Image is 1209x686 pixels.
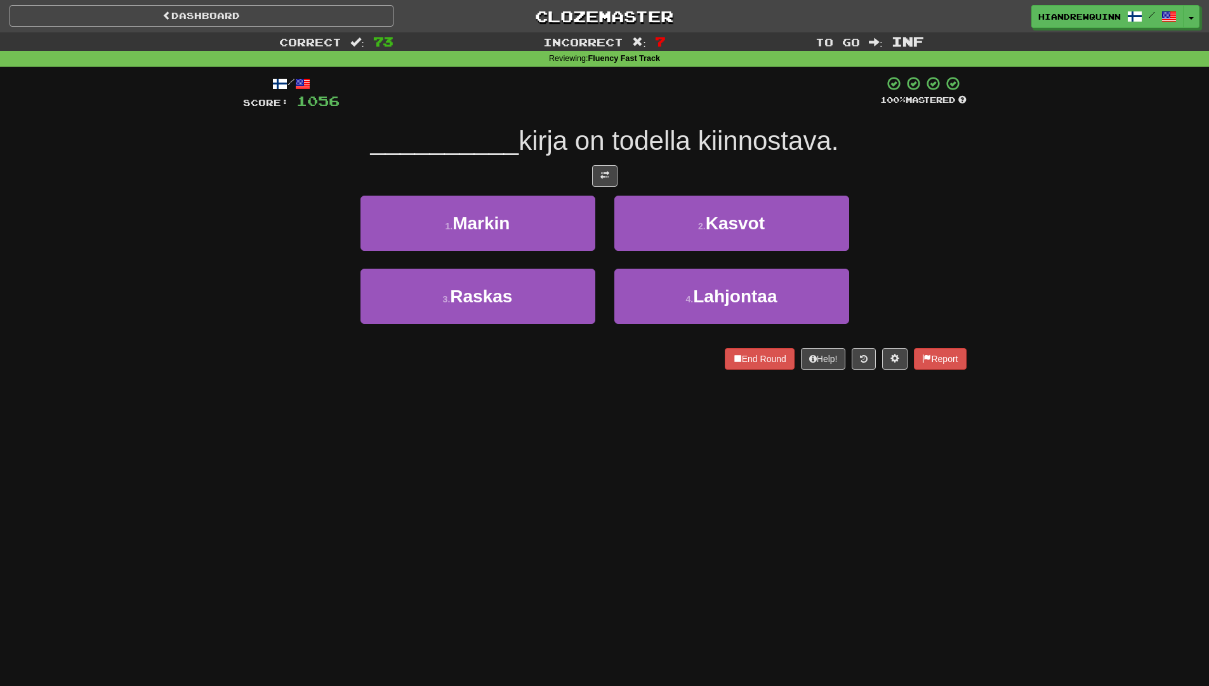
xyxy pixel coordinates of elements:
[698,221,706,231] small: 2 .
[632,37,646,48] span: :
[588,54,660,63] strong: Fluency Fast Track
[371,126,519,156] span: __________
[1031,5,1184,28] a: hiAndrewQuinn /
[296,93,340,109] span: 1056
[892,34,924,49] span: Inf
[519,126,838,156] span: kirja on todella kiinnostava.
[243,97,289,108] span: Score:
[543,36,623,48] span: Incorrect
[880,95,906,105] span: 100 %
[373,34,393,49] span: 73
[693,286,777,306] span: Lahjontaa
[279,36,341,48] span: Correct
[914,348,966,370] button: Report
[413,5,796,27] a: Clozemaster
[816,36,860,48] span: To go
[446,221,453,231] small: 1 .
[350,37,364,48] span: :
[1038,11,1121,22] span: hiAndrewQuinn
[725,348,795,370] button: End Round
[614,196,849,251] button: 2.Kasvot
[360,269,595,324] button: 3.Raskas
[453,213,510,233] span: Markin
[1149,10,1155,19] span: /
[10,5,393,27] a: Dashboard
[443,294,451,304] small: 3 .
[243,76,340,91] div: /
[880,95,967,106] div: Mastered
[614,269,849,324] button: 4.Lahjontaa
[655,34,666,49] span: 7
[360,196,595,251] button: 1.Markin
[852,348,876,370] button: Round history (alt+y)
[869,37,883,48] span: :
[686,294,694,304] small: 4 .
[706,213,765,233] span: Kasvot
[801,348,846,370] button: Help!
[592,165,618,187] button: Toggle translation (alt+t)
[450,286,512,306] span: Raskas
